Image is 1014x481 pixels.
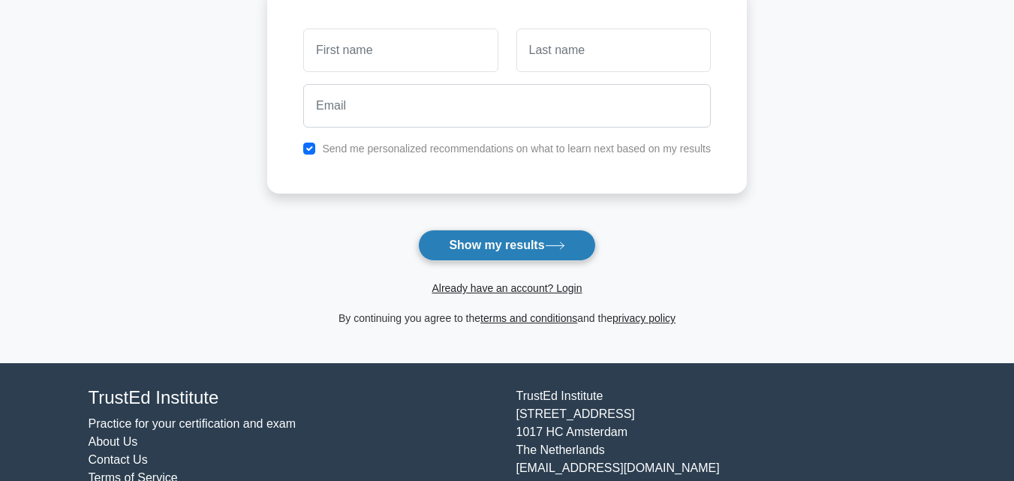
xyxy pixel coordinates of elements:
[480,312,577,324] a: terms and conditions
[322,143,711,155] label: Send me personalized recommendations on what to learn next based on my results
[432,282,582,294] a: Already have an account? Login
[303,29,498,72] input: First name
[89,435,138,448] a: About Us
[89,417,296,430] a: Practice for your certification and exam
[612,312,675,324] a: privacy policy
[89,387,498,409] h4: TrustEd Institute
[516,29,711,72] input: Last name
[89,453,148,466] a: Contact Us
[303,84,711,128] input: Email
[258,309,756,327] div: By continuing you agree to the and the
[418,230,595,261] button: Show my results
